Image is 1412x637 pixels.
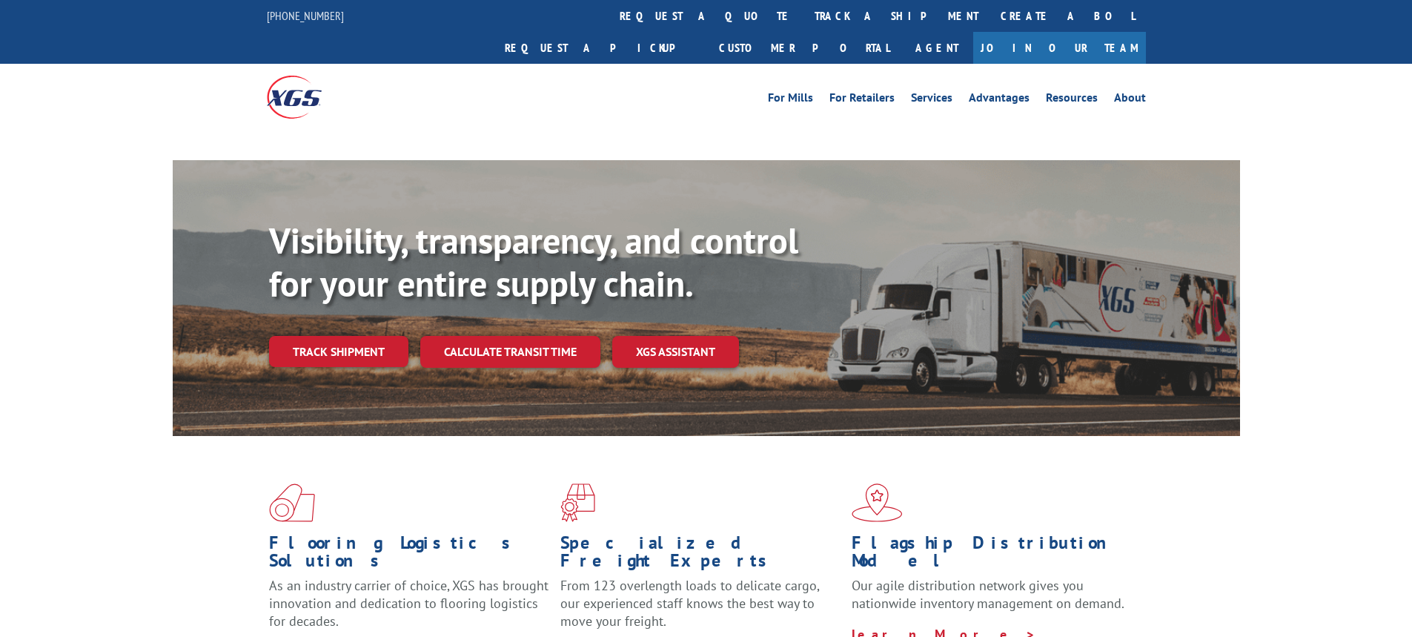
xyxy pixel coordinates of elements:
[269,217,798,306] b: Visibility, transparency, and control for your entire supply chain.
[852,534,1132,577] h1: Flagship Distribution Model
[269,534,549,577] h1: Flooring Logistics Solutions
[420,336,600,368] a: Calculate transit time
[901,32,973,64] a: Agent
[911,92,952,108] a: Services
[269,483,315,522] img: xgs-icon-total-supply-chain-intelligence-red
[852,577,1124,612] span: Our agile distribution network gives you nationwide inventory management on demand.
[560,483,595,522] img: xgs-icon-focused-on-flooring-red
[494,32,708,64] a: Request a pickup
[768,92,813,108] a: For Mills
[1046,92,1098,108] a: Resources
[269,577,548,630] span: As an industry carrier of choice, XGS has brought innovation and dedication to flooring logistics...
[852,483,903,522] img: xgs-icon-flagship-distribution-model-red
[829,92,895,108] a: For Retailers
[969,92,1030,108] a: Advantages
[269,336,408,367] a: Track shipment
[612,336,739,368] a: XGS ASSISTANT
[708,32,901,64] a: Customer Portal
[560,534,841,577] h1: Specialized Freight Experts
[1114,92,1146,108] a: About
[973,32,1146,64] a: Join Our Team
[267,8,344,23] a: [PHONE_NUMBER]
